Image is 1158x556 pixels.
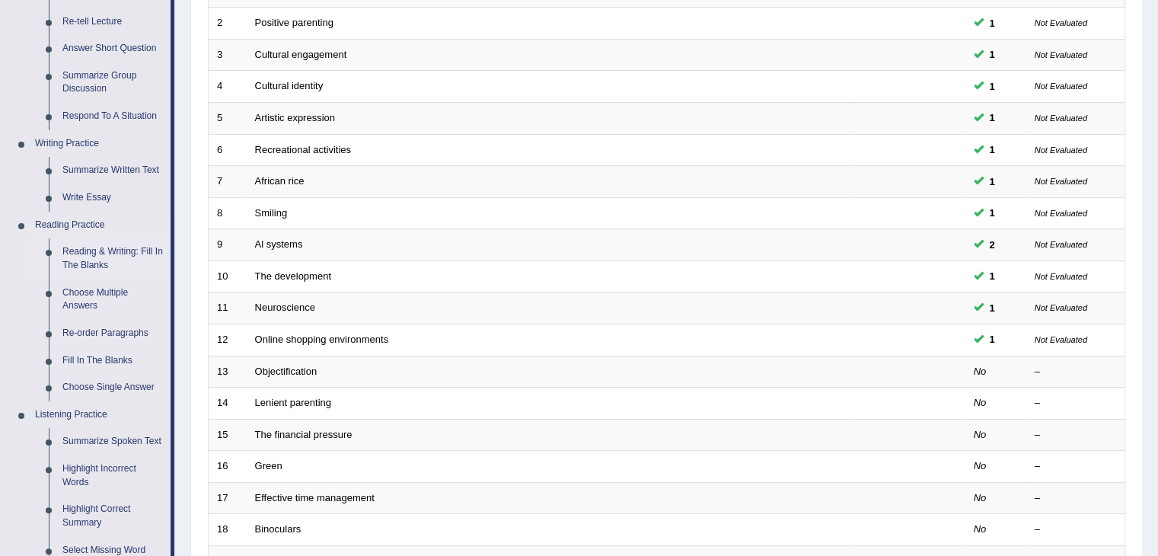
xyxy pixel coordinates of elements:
[209,71,247,103] td: 4
[56,103,171,130] a: Respond To A Situation
[974,366,987,377] em: No
[28,130,171,158] a: Writing Practice
[1035,240,1087,249] small: Not Evaluated
[984,300,1001,316] span: You can still take this question
[255,429,353,440] a: The financial pressure
[209,419,247,451] td: 15
[56,374,171,401] a: Choose Single Answer
[209,514,247,546] td: 18
[984,142,1001,158] span: You can still take this question
[984,331,1001,347] span: You can still take this question
[209,166,247,198] td: 7
[255,49,347,60] a: Cultural engagement
[28,401,171,429] a: Listening Practice
[1035,522,1117,537] div: –
[984,110,1001,126] span: You can still take this question
[209,482,247,514] td: 17
[209,292,247,324] td: 11
[209,229,247,261] td: 9
[984,46,1001,62] span: You can still take this question
[255,492,375,503] a: Effective time management
[255,175,305,187] a: African rice
[56,35,171,62] a: Answer Short Question
[1035,177,1087,186] small: Not Evaluated
[56,184,171,212] a: Write Essay
[209,103,247,135] td: 5
[984,78,1001,94] span: You can still take this question
[209,39,247,71] td: 3
[255,238,303,250] a: Al systems
[209,451,247,483] td: 16
[56,428,171,455] a: Summarize Spoken Text
[56,320,171,347] a: Re-order Paragraphs
[984,174,1001,190] span: You can still take this question
[984,15,1001,31] span: You can still take this question
[56,347,171,375] a: Fill In The Blanks
[984,268,1001,284] span: You can still take this question
[209,388,247,420] td: 14
[1035,113,1087,123] small: Not Evaluated
[1035,145,1087,155] small: Not Evaluated
[255,144,351,155] a: Recreational activities
[209,260,247,292] td: 10
[28,212,171,239] a: Reading Practice
[255,334,389,345] a: Online shopping environments
[974,397,987,408] em: No
[255,17,333,28] a: Positive parenting
[56,157,171,184] a: Summarize Written Text
[209,324,247,356] td: 12
[255,460,282,471] a: Green
[255,270,331,282] a: The development
[984,205,1001,221] span: You can still take this question
[209,197,247,229] td: 8
[209,8,247,40] td: 2
[1035,209,1087,218] small: Not Evaluated
[974,460,987,471] em: No
[56,238,171,279] a: Reading & Writing: Fill In The Blanks
[1035,396,1117,411] div: –
[974,429,987,440] em: No
[255,366,317,377] a: Objectification
[56,280,171,320] a: Choose Multiple Answers
[1035,272,1087,281] small: Not Evaluated
[1035,491,1117,506] div: –
[1035,335,1087,344] small: Not Evaluated
[974,492,987,503] em: No
[56,455,171,496] a: Highlight Incorrect Words
[255,207,288,219] a: Smiling
[255,80,324,91] a: Cultural identity
[1035,428,1117,443] div: –
[1035,50,1087,59] small: Not Evaluated
[255,112,335,123] a: Artistic expression
[56,62,171,103] a: Summarize Group Discussion
[255,302,316,313] a: Neuroscience
[209,356,247,388] td: 13
[255,523,301,535] a: Binoculars
[56,8,171,36] a: Re-tell Lecture
[1035,459,1117,474] div: –
[255,397,331,408] a: Lenient parenting
[974,523,987,535] em: No
[1035,18,1087,27] small: Not Evaluated
[1035,365,1117,379] div: –
[209,134,247,166] td: 6
[1035,81,1087,91] small: Not Evaluated
[1035,303,1087,312] small: Not Evaluated
[984,237,1001,253] span: You can still take this question
[56,496,171,536] a: Highlight Correct Summary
